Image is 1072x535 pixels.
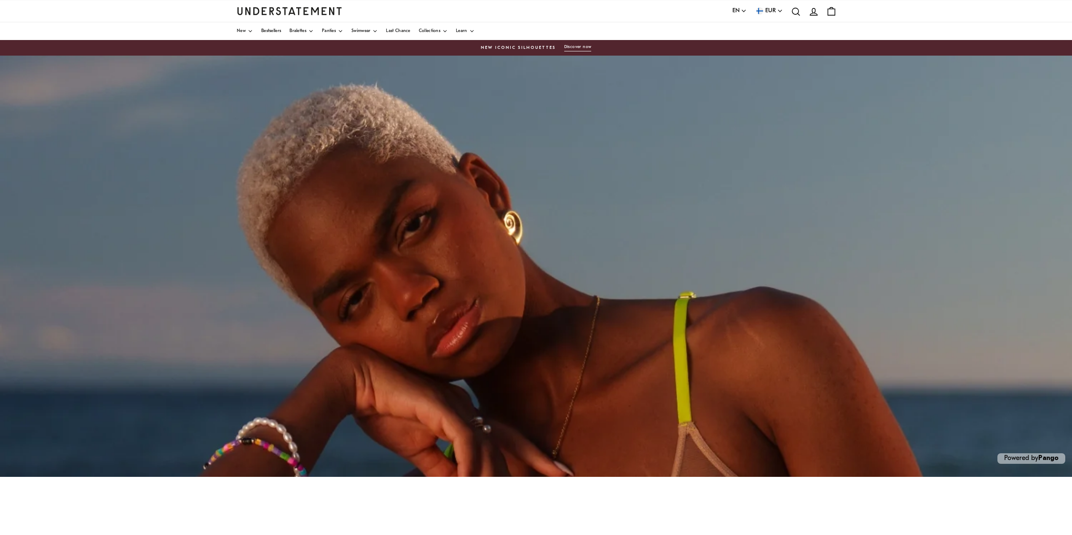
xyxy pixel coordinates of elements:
[765,6,776,16] span: EUR
[1038,455,1059,462] a: Pango
[732,6,740,16] span: EN
[237,22,253,40] a: New
[456,22,474,40] a: Learn
[237,44,835,51] a: New Iconic SilhouettesDiscover now
[419,22,448,40] a: Collections
[386,22,410,40] a: Last Chance
[419,29,440,33] span: Collections
[351,29,370,33] span: Swimwear
[456,29,467,33] span: Learn
[237,29,246,33] span: New
[732,6,747,16] button: EN
[755,6,783,16] button: EUR
[261,29,281,33] span: Bestsellers
[322,29,336,33] span: Panties
[289,22,314,40] a: Bralettes
[351,22,378,40] a: Swimwear
[386,29,410,33] span: Last Chance
[481,45,556,51] span: New Iconic Silhouettes
[289,29,306,33] span: Bralettes
[564,44,592,51] button: Discover now
[261,22,281,40] a: Bestsellers
[237,7,342,15] a: Understatement Homepage
[322,22,343,40] a: Panties
[997,453,1065,464] p: Powered by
